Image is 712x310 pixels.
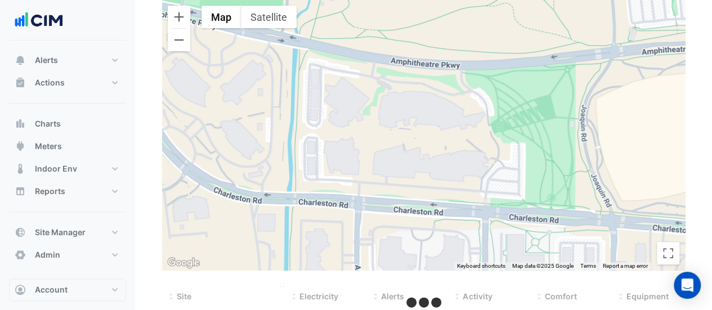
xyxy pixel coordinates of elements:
a: Report a map error [603,263,648,269]
app-icon: Actions [15,77,26,88]
button: Admin [9,244,126,266]
img: Company Logo [14,9,64,32]
span: Alerts [381,291,404,301]
button: Show street map [201,6,241,28]
button: Show satellite imagery [241,6,297,28]
span: Site Manager [35,227,86,238]
app-icon: Site Manager [15,227,26,238]
button: Actions [9,71,126,94]
span: Activity [463,291,492,301]
span: Meters [35,141,62,152]
app-icon: Indoor Env [15,163,26,174]
button: Meters [9,135,126,158]
span: Equipment [626,291,669,301]
button: Account [9,278,126,301]
a: Terms [580,263,596,269]
span: Indoor Env [35,163,77,174]
app-icon: Admin [15,249,26,260]
app-icon: Meters [15,141,26,152]
span: Charts [35,118,61,129]
button: Keyboard shortcuts [457,262,505,270]
button: Charts [9,113,126,135]
button: Zoom in [168,6,190,28]
span: Map data ©2025 Google [512,263,574,269]
button: Reports [9,180,126,203]
button: Site Manager [9,221,126,244]
a: Open this area in Google Maps (opens a new window) [165,255,202,270]
button: Zoom out [168,29,190,51]
span: Site [177,291,191,301]
span: Account [35,284,68,295]
span: Alerts [35,55,58,66]
span: Electricity [299,291,338,301]
app-icon: Reports [15,186,26,197]
div: Open Intercom Messenger [674,272,701,299]
img: Google [165,255,202,270]
button: Alerts [9,49,126,71]
app-icon: Charts [15,118,26,129]
app-icon: Alerts [15,55,26,66]
span: Reports [35,186,65,197]
span: Comfort [545,291,577,301]
button: Toggle fullscreen view [657,242,679,264]
span: Admin [35,249,60,260]
span: Actions [35,77,65,88]
button: Indoor Env [9,158,126,180]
